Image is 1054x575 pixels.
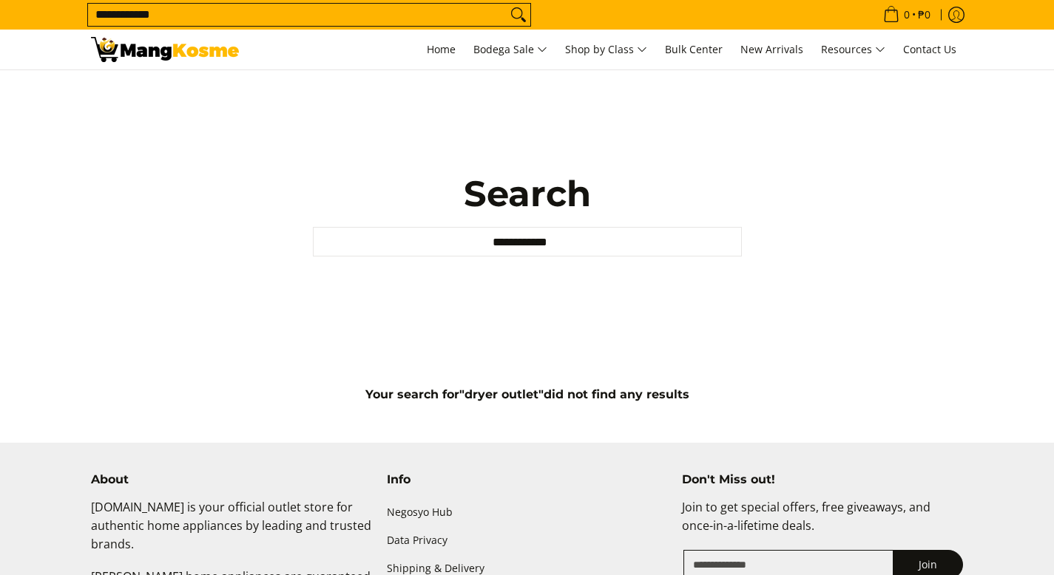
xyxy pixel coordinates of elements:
p: Join to get special offers, free giveaways, and once-in-a-lifetime deals. [682,498,963,550]
span: • [879,7,935,23]
a: Bodega Sale [466,30,555,69]
span: Resources [821,41,885,59]
a: Bulk Center [658,30,730,69]
span: Shop by Class [565,41,647,59]
a: Resources [814,30,893,69]
a: Shop by Class [558,30,655,69]
span: Bulk Center [665,42,723,56]
strong: "dryer outlet" [459,387,544,401]
a: Contact Us [896,30,964,69]
img: Search: 0 results found for &quot;dryer outlet&quot; | Mang Kosme [91,37,239,62]
h4: Don't Miss out! [682,472,963,487]
span: New Arrivals [740,42,803,56]
h5: Your search for did not find any results [84,387,971,402]
span: ₱0 [916,10,933,20]
a: Data Privacy [387,526,668,554]
span: Bodega Sale [473,41,547,59]
a: Home [419,30,463,69]
a: Negosyo Hub [387,498,668,526]
p: [DOMAIN_NAME] is your official outlet store for authentic home appliances by leading and trusted ... [91,498,372,568]
span: Home [427,42,456,56]
h4: About [91,472,372,487]
span: 0 [902,10,912,20]
h1: Search [313,171,742,216]
a: New Arrivals [733,30,811,69]
span: Contact Us [903,42,956,56]
nav: Main Menu [254,30,964,69]
button: Search [507,4,530,26]
h4: Info [387,472,668,487]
